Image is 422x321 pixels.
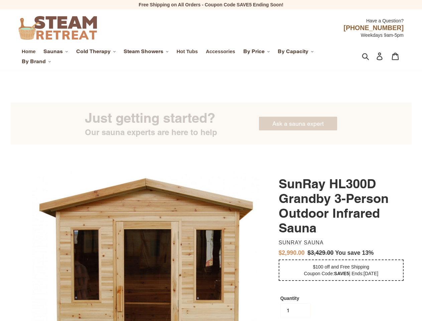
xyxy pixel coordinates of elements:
div: Our sauna experts are here to help [85,127,217,138]
span: [DATE] [364,271,378,276]
span: Saunas [43,48,63,55]
span: $100 off and Free Shipping Coupon Code: | Ends: [304,264,379,276]
label: Quantity [280,295,310,302]
a: Ask a sauna expert [259,117,337,130]
s: $3,429.00 [307,249,333,256]
button: Steam Showers [120,46,172,57]
img: Steam Retreat [18,16,97,40]
span: Home [22,48,35,55]
a: Hot Tubs [173,47,201,56]
span: You save 13% [335,249,374,256]
span: Cold Therapy [76,48,111,55]
b: SAVE5 [334,271,349,276]
button: Saunas [40,46,72,57]
span: Weekdays 9am-5pm [361,32,404,38]
button: By Brand [18,57,54,67]
span: Steam Showers [124,48,163,55]
h1: SunRay HL300D Grandby 3-Person Outdoor Infrared Sauna [279,176,404,235]
a: Home [18,47,39,56]
div: Have a Question? [147,14,404,24]
span: By Capacity [278,48,308,55]
span: $2,990.00 [279,249,305,256]
span: By Brand [22,58,46,65]
span: By Price [243,48,265,55]
span: [PHONE_NUMBER] [343,24,404,31]
a: Accessories [202,47,239,56]
span: Accessories [206,48,235,55]
div: Just getting started? [85,109,217,127]
dd: Sunray Sauna [279,239,401,246]
button: Cold Therapy [73,46,119,57]
button: By Price [240,46,273,57]
span: Hot Tubs [177,48,198,55]
button: By Capacity [274,46,317,57]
